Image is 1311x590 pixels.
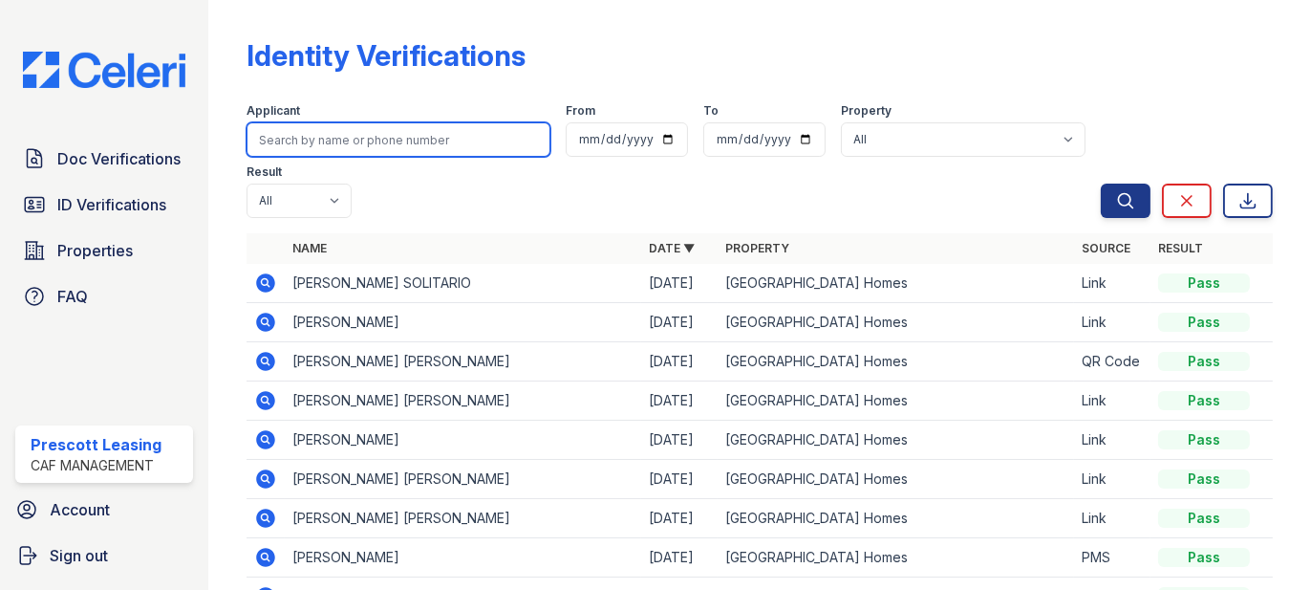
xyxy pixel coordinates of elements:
input: Search by name or phone number [247,122,550,157]
div: Pass [1158,470,1250,489]
span: Account [50,498,110,521]
td: PMS [1074,538,1150,578]
a: Account [8,491,201,529]
td: [PERSON_NAME] [PERSON_NAME] [285,460,641,499]
a: Source [1082,241,1130,255]
label: To [703,103,719,119]
td: [DATE] [641,342,718,382]
td: Link [1074,382,1150,421]
div: Pass [1158,430,1250,449]
td: [GEOGRAPHIC_DATA] Homes [718,264,1074,303]
span: Properties [57,239,133,262]
a: FAQ [15,277,193,316]
a: Properties [15,231,193,270]
a: Property [725,241,789,255]
td: [PERSON_NAME] [285,538,641,578]
td: [PERSON_NAME] [285,303,641,342]
a: Name [292,241,327,255]
span: Sign out [50,544,108,567]
label: From [566,103,595,119]
td: [GEOGRAPHIC_DATA] Homes [718,421,1074,460]
td: [PERSON_NAME] [285,421,641,460]
td: [DATE] [641,382,718,421]
a: Date ▼ [649,241,695,255]
label: Result [247,164,282,180]
td: Link [1074,303,1150,342]
td: [DATE] [641,538,718,578]
td: [GEOGRAPHIC_DATA] Homes [718,382,1074,421]
td: [DATE] [641,303,718,342]
div: Pass [1158,313,1250,332]
td: [GEOGRAPHIC_DATA] Homes [718,342,1074,382]
td: Link [1074,264,1150,303]
td: Link [1074,499,1150,538]
td: [PERSON_NAME] SOLITARIO [285,264,641,303]
div: CAF Management [31,456,161,475]
span: FAQ [57,285,88,308]
label: Applicant [247,103,300,119]
td: [DATE] [641,499,718,538]
div: Prescott Leasing [31,433,161,456]
a: Result [1158,241,1203,255]
td: [DATE] [641,264,718,303]
td: [DATE] [641,460,718,499]
span: Doc Verifications [57,147,181,170]
img: CE_Logo_Blue-a8612792a0a2168367f1c8372b55b34899dd931a85d93a1a3d3e32e68fde9ad4.png [8,52,201,88]
td: QR Code [1074,342,1150,382]
td: [GEOGRAPHIC_DATA] Homes [718,303,1074,342]
a: Doc Verifications [15,140,193,178]
td: [PERSON_NAME] [PERSON_NAME] [285,342,641,382]
a: ID Verifications [15,186,193,224]
td: Link [1074,421,1150,460]
div: Pass [1158,391,1250,410]
td: [GEOGRAPHIC_DATA] Homes [718,499,1074,538]
td: [GEOGRAPHIC_DATA] Homes [718,538,1074,578]
td: Link [1074,460,1150,499]
td: [PERSON_NAME] [PERSON_NAME] [285,382,641,421]
td: [PERSON_NAME] [PERSON_NAME] [285,499,641,538]
span: ID Verifications [57,193,166,216]
label: Property [841,103,892,119]
div: Pass [1158,548,1250,567]
div: Pass [1158,509,1250,528]
div: Identity Verifications [247,38,526,73]
td: [GEOGRAPHIC_DATA] Homes [718,460,1074,499]
div: Pass [1158,352,1250,371]
a: Sign out [8,536,201,575]
div: Pass [1158,273,1250,293]
td: [DATE] [641,421,718,460]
